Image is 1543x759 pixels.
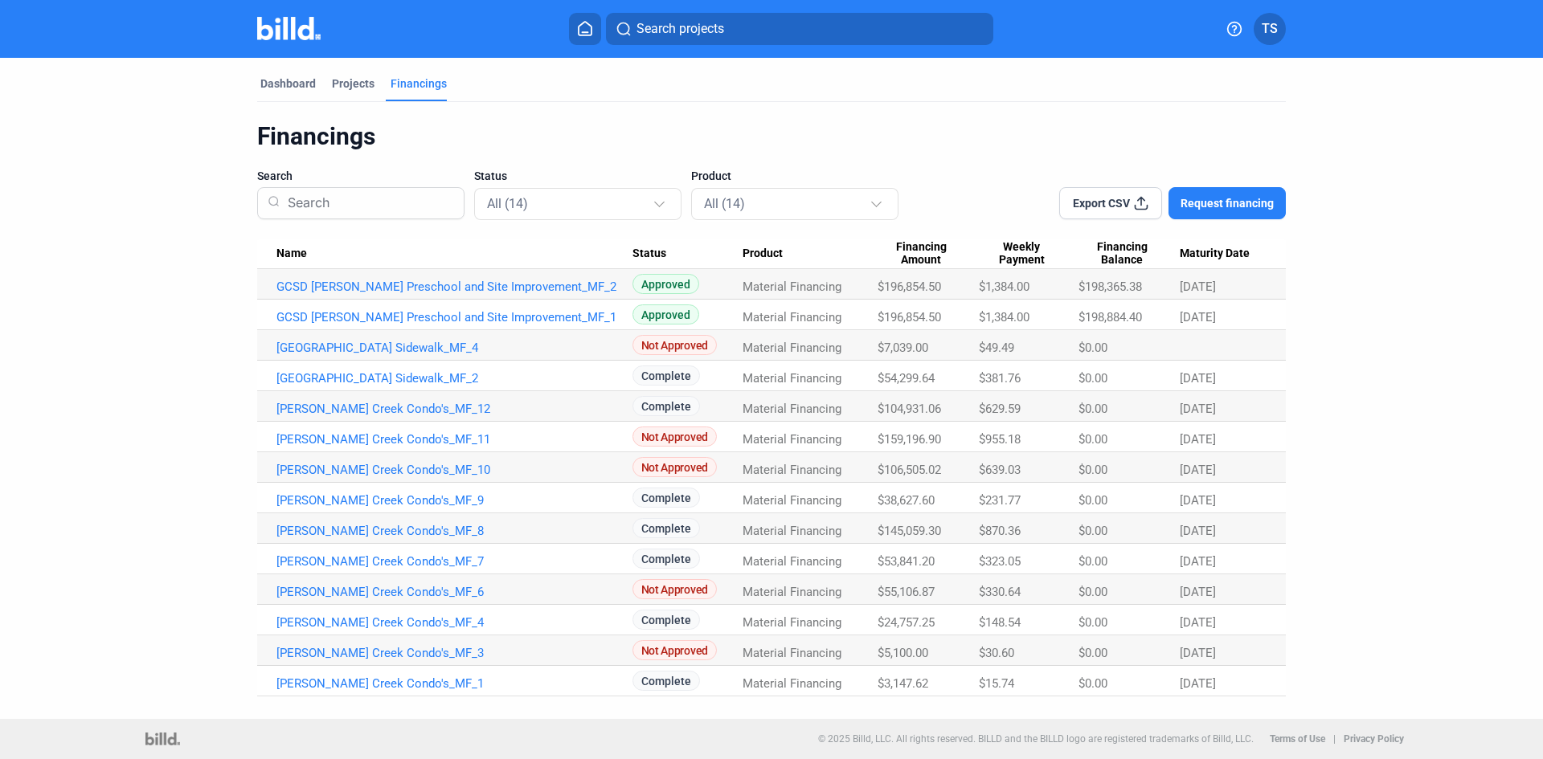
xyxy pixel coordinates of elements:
a: [PERSON_NAME] Creek Condo's_MF_3 [276,646,632,660]
a: [PERSON_NAME] Creek Condo's_MF_9 [276,493,632,508]
span: $15.74 [979,676,1014,691]
span: $323.05 [979,554,1021,569]
mat-select-trigger: All (14) [487,196,528,211]
a: [GEOGRAPHIC_DATA] Sidewalk_MF_2 [276,371,632,386]
span: Search [257,168,293,184]
span: Complete [632,549,700,569]
span: Material Financing [743,615,841,630]
span: Not Approved [632,457,717,477]
span: $0.00 [1078,371,1107,386]
div: Financing Balance [1078,240,1180,267]
span: Material Financing [743,432,841,447]
span: Complete [632,518,700,538]
button: TS [1254,13,1286,45]
span: $0.00 [1078,646,1107,660]
span: $49.49 [979,341,1014,355]
span: Not Approved [632,579,717,599]
div: Financings [257,121,1286,152]
span: $381.76 [979,371,1021,386]
span: $55,106.87 [878,585,935,599]
span: $7,039.00 [878,341,928,355]
div: Financing Amount [878,240,979,267]
span: [DATE] [1180,280,1216,294]
span: Material Financing [743,463,841,477]
span: Not Approved [632,426,717,447]
span: $0.00 [1078,402,1107,416]
span: $3,147.62 [878,676,928,691]
img: logo [145,732,180,745]
span: $24,757.25 [878,615,935,630]
span: [DATE] [1180,615,1216,630]
span: Material Financing [743,554,841,569]
span: $198,365.38 [1078,280,1142,294]
span: $54,299.64 [878,371,935,386]
span: [DATE] [1180,676,1216,691]
span: Product [691,168,731,184]
span: $0.00 [1078,463,1107,477]
span: $1,384.00 [979,310,1029,324]
span: [DATE] [1180,646,1216,660]
button: Search projects [606,13,993,45]
span: $106,505.02 [878,463,941,477]
span: Material Financing [743,646,841,660]
span: Material Financing [743,493,841,508]
span: Status [474,168,507,184]
span: $5,100.00 [878,646,928,660]
span: $639.03 [979,463,1021,477]
a: [PERSON_NAME] Creek Condo's_MF_10 [276,463,632,477]
mat-select-trigger: All (14) [704,196,745,211]
input: Search [281,182,454,224]
span: Material Financing [743,371,841,386]
span: $1,384.00 [979,280,1029,294]
span: $196,854.50 [878,280,941,294]
span: [DATE] [1180,310,1216,324]
span: $38,627.60 [878,493,935,508]
a: GCSD [PERSON_NAME] Preschool and Site Improvement_MF_2 [276,280,632,294]
span: Material Financing [743,402,841,416]
a: GCSD [PERSON_NAME] Preschool and Site Improvement_MF_1 [276,310,632,324]
span: $955.18 [979,432,1021,447]
span: Export CSV [1073,195,1130,211]
a: [PERSON_NAME] Creek Condo's_MF_11 [276,432,632,447]
span: Complete [632,610,700,630]
span: [DATE] [1180,585,1216,599]
a: [PERSON_NAME] Creek Condo's_MF_4 [276,615,632,630]
span: Status [632,247,666,261]
span: Material Financing [743,310,841,324]
div: Dashboard [260,75,316,92]
div: Name [276,247,632,261]
span: Approved [632,274,699,294]
span: $148.54 [979,615,1021,630]
p: © 2025 Billd, LLC. All rights reserved. BILLD and the BILLD logo are registered trademarks of Bil... [818,733,1254,745]
span: Approved [632,304,699,324]
span: Not Approved [632,640,717,660]
span: Material Financing [743,676,841,691]
span: Complete [632,396,700,416]
span: $330.64 [979,585,1021,599]
div: Projects [332,75,374,92]
span: $104,931.06 [878,402,941,416]
span: $0.00 [1078,432,1107,447]
span: Material Financing [743,341,841,355]
a: [PERSON_NAME] Creek Condo's_MF_7 [276,554,632,569]
span: [DATE] [1180,371,1216,386]
span: $198,884.40 [1078,310,1142,324]
span: Financing Balance [1078,240,1165,267]
span: [DATE] [1180,402,1216,416]
span: [DATE] [1180,524,1216,538]
span: [DATE] [1180,493,1216,508]
a: [PERSON_NAME] Creek Condo's_MF_1 [276,676,632,691]
span: $231.77 [979,493,1021,508]
span: $0.00 [1078,524,1107,538]
span: Material Financing [743,280,841,294]
span: $629.59 [979,402,1021,416]
a: [GEOGRAPHIC_DATA] Sidewalk_MF_4 [276,341,632,355]
span: Product [743,247,783,261]
b: Privacy Policy [1344,733,1404,745]
span: Complete [632,488,700,508]
span: Request financing [1181,195,1274,211]
a: [PERSON_NAME] Creek Condo's_MF_6 [276,585,632,599]
button: Export CSV [1059,187,1162,219]
button: Request financing [1169,187,1286,219]
span: Name [276,247,307,261]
